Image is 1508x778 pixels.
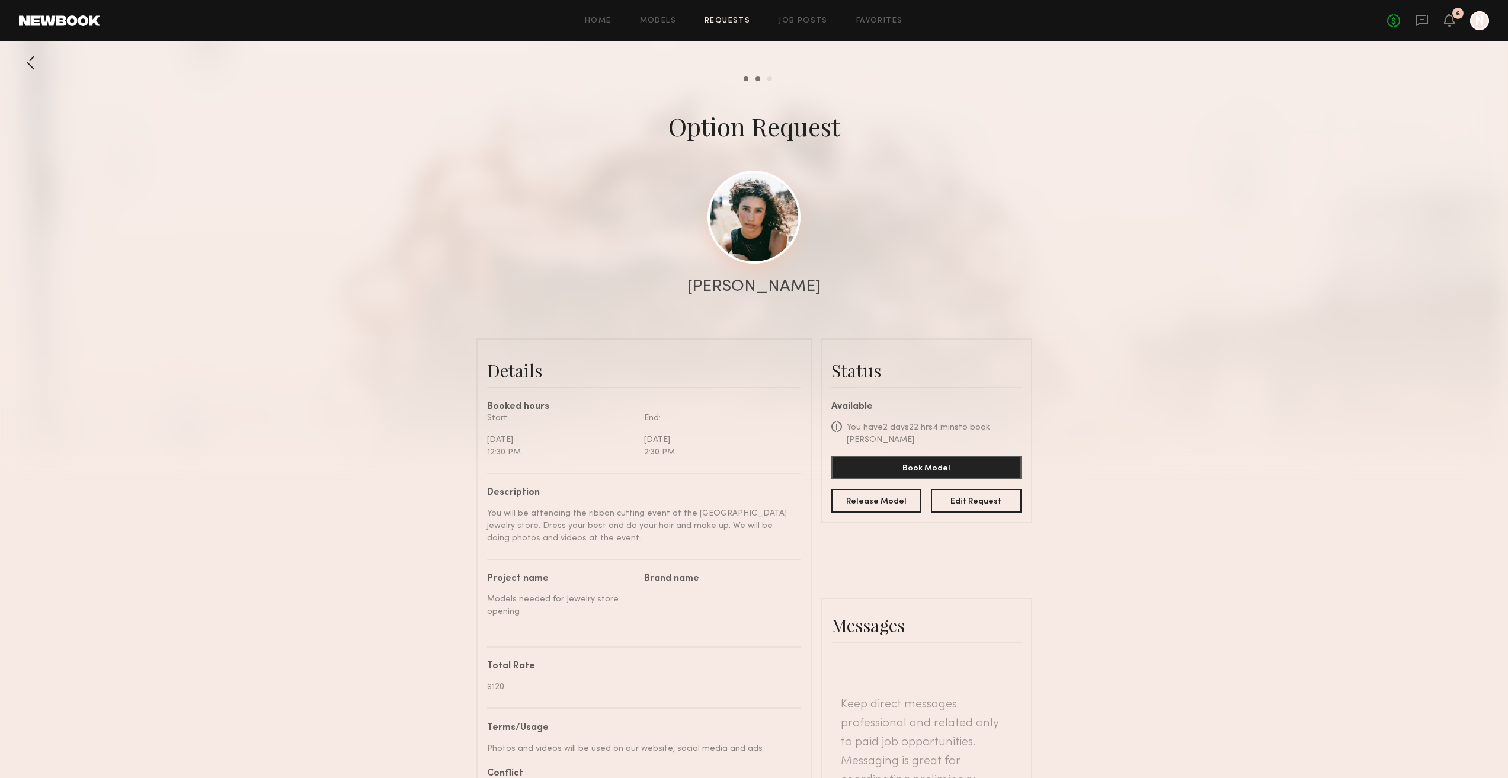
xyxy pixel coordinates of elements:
div: Messages [831,613,1022,637]
div: Details [487,358,801,382]
a: Home [585,17,611,25]
div: [PERSON_NAME] [687,278,821,295]
div: Option Request [668,110,840,143]
div: Brand name [644,574,792,584]
div: Start: [487,412,635,424]
div: [DATE] [644,434,792,446]
div: [DATE] [487,434,635,446]
div: Terms/Usage [487,723,792,733]
div: Photos and videos will be used on our website, social media and ads [487,742,792,755]
a: Models [640,17,676,25]
div: Total Rate [487,662,792,671]
a: Job Posts [779,17,828,25]
button: Release Model [831,489,922,513]
div: 2:30 PM [644,446,792,459]
div: Project name [487,574,635,584]
a: N [1470,11,1489,30]
div: You will be attending the ribbon cutting event at the [GEOGRAPHIC_DATA] jewelry store. Dress your... [487,507,792,545]
div: 6 [1456,11,1460,17]
div: $120 [487,681,792,693]
div: You have 2 days 22 hrs 4 mins to book [PERSON_NAME] [847,421,1022,446]
div: 12:30 PM [487,446,635,459]
div: Status [831,358,1022,382]
div: End: [644,412,792,424]
div: Booked hours [487,402,801,412]
button: Edit Request [931,489,1022,513]
button: Book Model [831,456,1022,479]
div: Available [831,402,1022,412]
a: Requests [705,17,750,25]
div: Models needed for Jewelry store opening [487,593,635,618]
a: Favorites [856,17,903,25]
div: Description [487,488,792,498]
